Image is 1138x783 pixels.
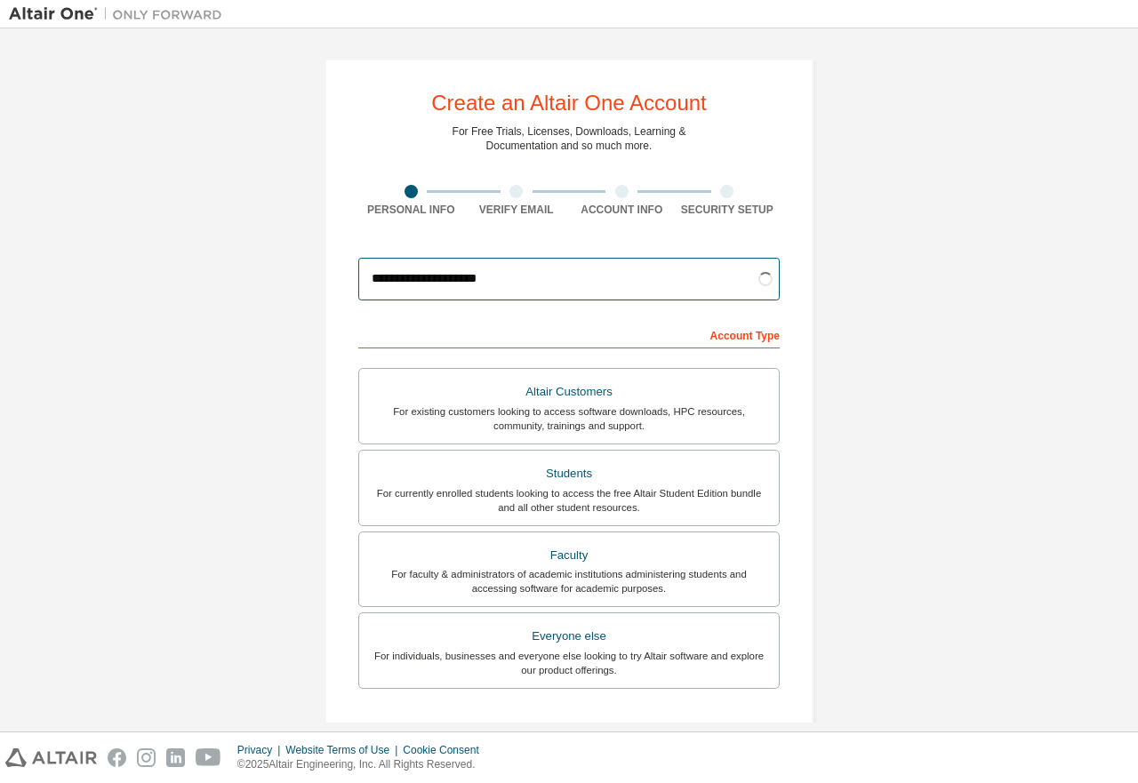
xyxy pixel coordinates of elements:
div: Verify Email [464,203,570,217]
div: Account Type [358,320,780,348]
div: For currently enrolled students looking to access the free Altair Student Edition bundle and all ... [370,486,768,515]
div: For existing customers looking to access software downloads, HPC resources, community, trainings ... [370,404,768,433]
p: © 2025 Altair Engineering, Inc. All Rights Reserved. [237,757,490,772]
img: instagram.svg [137,748,156,767]
img: facebook.svg [108,748,126,767]
div: Everyone else [370,624,768,649]
div: For faculty & administrators of academic institutions administering students and accessing softwa... [370,567,768,595]
div: Altair Customers [370,380,768,404]
img: Altair One [9,5,231,23]
div: Security Setup [675,203,781,217]
div: Your Profile [358,715,780,744]
div: Cookie Consent [403,743,489,757]
img: linkedin.svg [166,748,185,767]
div: Faculty [370,543,768,568]
div: Personal Info [358,203,464,217]
div: Privacy [237,743,285,757]
div: For Free Trials, Licenses, Downloads, Learning & Documentation and so much more. [453,124,686,153]
div: Students [370,461,768,486]
div: For individuals, businesses and everyone else looking to try Altair software and explore our prod... [370,649,768,677]
div: Account Info [569,203,675,217]
img: altair_logo.svg [5,748,97,767]
div: Create an Altair One Account [431,92,707,114]
img: youtube.svg [196,748,221,767]
div: Website Terms of Use [285,743,403,757]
